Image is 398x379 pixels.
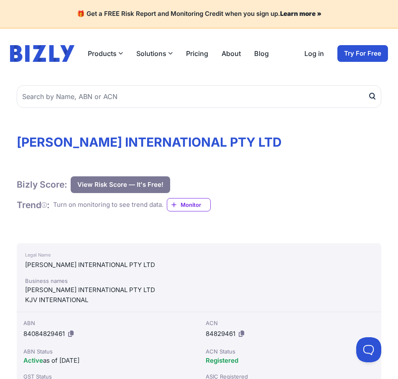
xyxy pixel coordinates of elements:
span: 84084829461 [23,330,65,338]
div: [PERSON_NAME] INTERNATIONAL PTY LTD [25,260,373,270]
div: ABN Status [23,347,192,356]
h1: Trend : [17,199,50,211]
h4: 🎁 Get a FREE Risk Report and Monitoring Credit when you sign up. [10,10,388,18]
div: ACN Status [206,347,375,356]
div: KJV INTERNATIONAL [25,295,373,305]
a: Monitor [167,198,211,211]
div: Legal Name [25,250,373,260]
button: View Risk Score — It's Free! [71,176,170,193]
button: Solutions [136,48,173,59]
input: Search by Name, ABN or ACN [17,85,381,108]
a: Learn more » [280,10,321,18]
a: Blog [254,48,269,59]
div: [PERSON_NAME] INTERNATIONAL PTY LTD [25,285,373,295]
h1: Bizly Score: [17,179,67,190]
div: ABN [23,319,192,327]
iframe: Toggle Customer Support [356,337,381,362]
a: Log in [304,48,324,59]
h1: [PERSON_NAME] INTERNATIONAL PTY LTD [17,135,381,150]
div: ACN [206,319,375,327]
span: Registered [206,356,238,364]
div: Business names [25,277,373,285]
span: 84829461 [206,330,235,338]
div: Turn on monitoring to see trend data. [53,200,163,210]
a: About [222,48,241,59]
div: as of [DATE] [23,356,192,366]
a: Try For Free [337,45,388,62]
a: Pricing [186,48,208,59]
span: Monitor [181,201,210,209]
button: Products [88,48,123,59]
span: Active [23,356,43,364]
